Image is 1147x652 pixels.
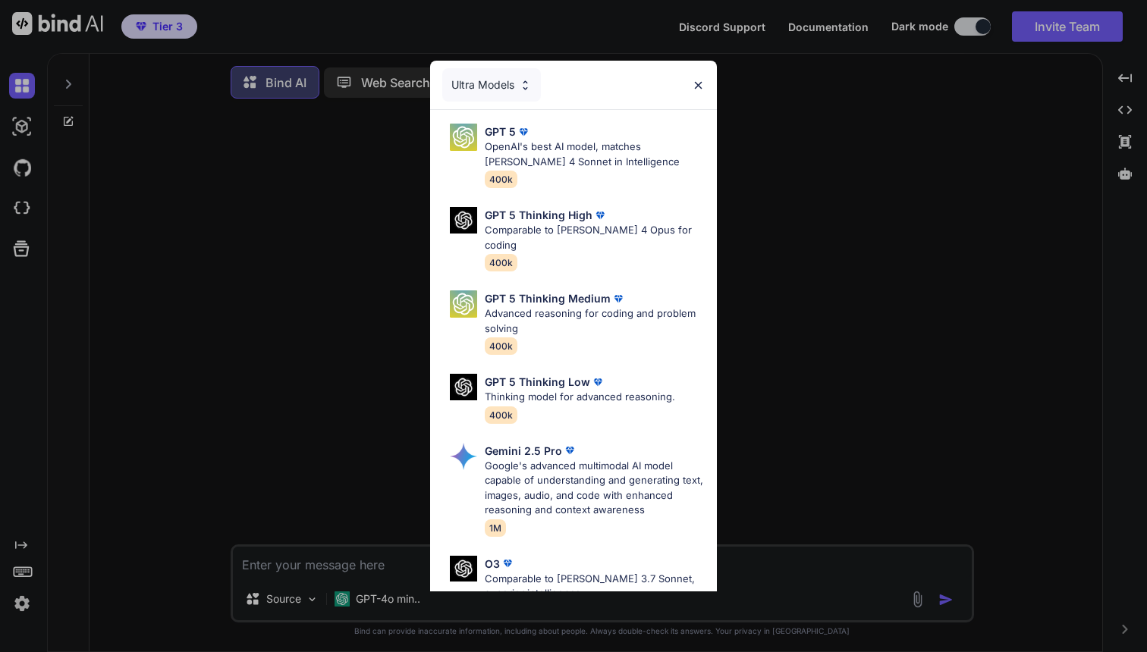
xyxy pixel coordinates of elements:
div: Ultra Models [442,68,541,102]
p: Comparable to [PERSON_NAME] 3.7 Sonnet, superior intelligence [485,572,705,601]
img: Pick Models [519,79,532,92]
p: Gemini 2.5 Pro [485,443,562,459]
p: Google's advanced multimodal AI model capable of understanding and generating text, images, audio... [485,459,705,518]
p: GPT 5 Thinking High [485,207,592,223]
p: Comparable to [PERSON_NAME] 4 Opus for coding [485,223,705,252]
p: Thinking model for advanced reasoning. [485,390,675,405]
img: Pick Models [450,290,477,318]
img: Pick Models [450,443,477,470]
span: 400k [485,254,517,271]
p: GPT 5 [485,124,516,139]
p: O3 [485,556,500,572]
img: premium [516,124,531,139]
span: 400k [485,337,517,355]
span: 400k [485,406,517,424]
img: premium [611,291,626,306]
img: premium [562,443,577,458]
img: premium [590,375,605,390]
img: Pick Models [450,374,477,400]
img: premium [500,556,515,571]
img: Pick Models [450,556,477,582]
p: GPT 5 Thinking Low [485,374,590,390]
img: Pick Models [450,124,477,151]
img: Pick Models [450,207,477,234]
span: 400k [485,171,517,188]
p: GPT 5 Thinking Medium [485,290,611,306]
p: Advanced reasoning for coding and problem solving [485,306,705,336]
p: OpenAI's best AI model, matches [PERSON_NAME] 4 Sonnet in Intelligence [485,139,705,169]
img: close [692,79,705,92]
img: premium [592,208,608,223]
span: 1M [485,519,506,537]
